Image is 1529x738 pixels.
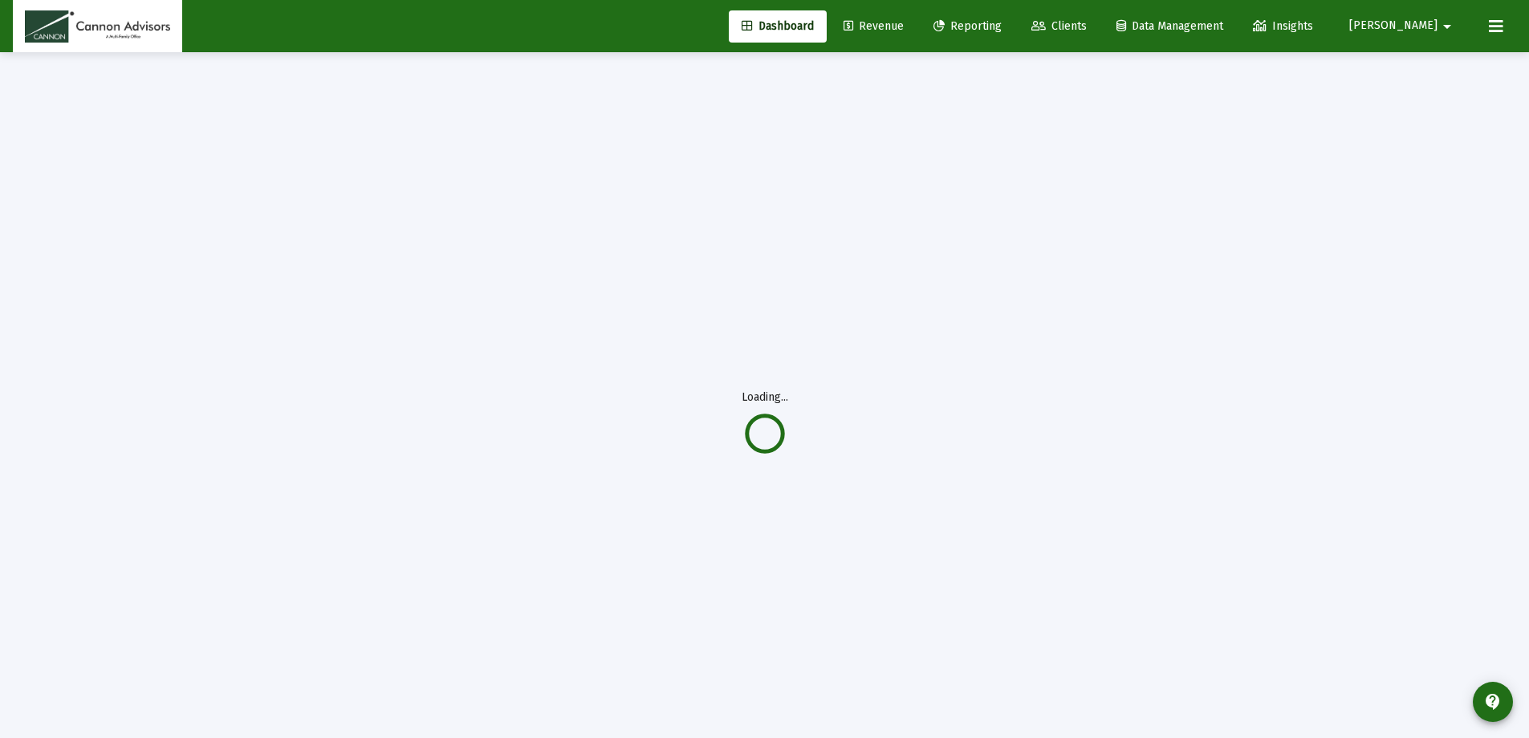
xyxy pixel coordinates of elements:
a: Insights [1240,10,1326,43]
span: [PERSON_NAME] [1349,19,1438,33]
a: Reporting [921,10,1015,43]
a: Dashboard [729,10,827,43]
img: Dashboard [25,10,170,43]
a: Data Management [1104,10,1236,43]
span: Data Management [1116,19,1223,33]
span: Revenue [844,19,904,33]
span: Insights [1253,19,1313,33]
span: Reporting [933,19,1002,33]
button: [PERSON_NAME] [1330,10,1476,42]
a: Revenue [831,10,917,43]
mat-icon: arrow_drop_down [1438,10,1457,43]
a: Clients [1019,10,1100,43]
mat-icon: contact_support [1483,692,1503,711]
span: Dashboard [742,19,814,33]
span: Clients [1031,19,1087,33]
